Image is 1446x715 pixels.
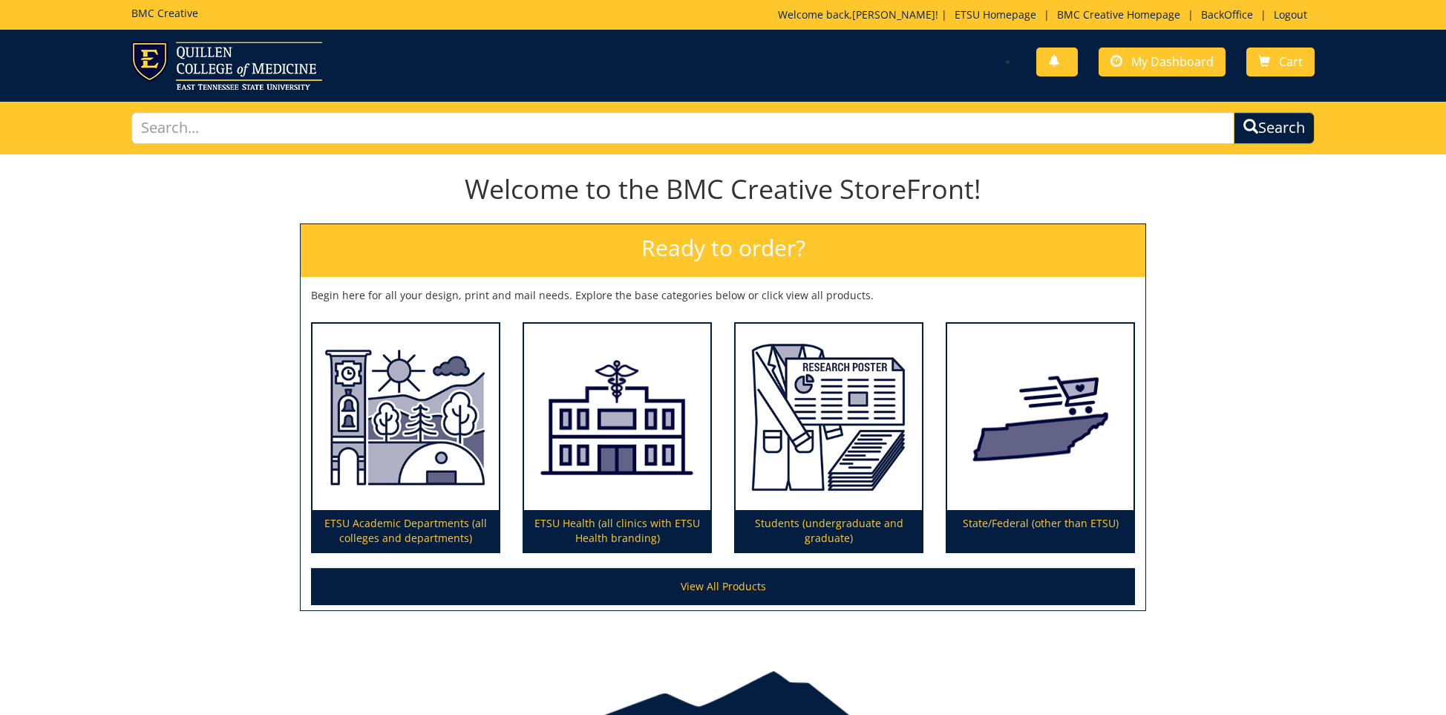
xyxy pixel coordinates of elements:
span: Cart [1279,53,1303,70]
span: My Dashboard [1131,53,1214,70]
img: ETSU Academic Departments (all colleges and departments) [313,324,499,511]
h5: BMC Creative [131,7,198,19]
p: ETSU Health (all clinics with ETSU Health branding) [524,510,710,552]
h1: Welcome to the BMC Creative StoreFront! [300,174,1146,204]
a: BMC Creative Homepage [1050,7,1188,22]
p: ETSU Academic Departments (all colleges and departments) [313,510,499,552]
a: State/Federal (other than ETSU) [947,324,1133,552]
a: Cart [1246,48,1315,76]
h2: Ready to order? [301,224,1145,277]
a: My Dashboard [1099,48,1226,76]
a: [PERSON_NAME] [852,7,935,22]
a: ETSU Academic Departments (all colleges and departments) [313,324,499,552]
p: Students (undergraduate and graduate) [736,510,922,552]
a: Students (undergraduate and graduate) [736,324,922,552]
p: Welcome back, ! | | | | [778,7,1315,22]
a: View All Products [311,568,1135,605]
a: ETSU Health (all clinics with ETSU Health branding) [524,324,710,552]
img: State/Federal (other than ETSU) [947,324,1133,511]
img: Students (undergraduate and graduate) [736,324,922,511]
a: BackOffice [1194,7,1260,22]
button: Search [1234,112,1315,144]
a: ETSU Homepage [947,7,1044,22]
p: State/Federal (other than ETSU) [947,510,1133,552]
img: ETSU logo [131,42,322,90]
img: ETSU Health (all clinics with ETSU Health branding) [524,324,710,511]
p: Begin here for all your design, print and mail needs. Explore the base categories below or click ... [311,288,1135,303]
input: Search... [131,112,1234,144]
a: Logout [1266,7,1315,22]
